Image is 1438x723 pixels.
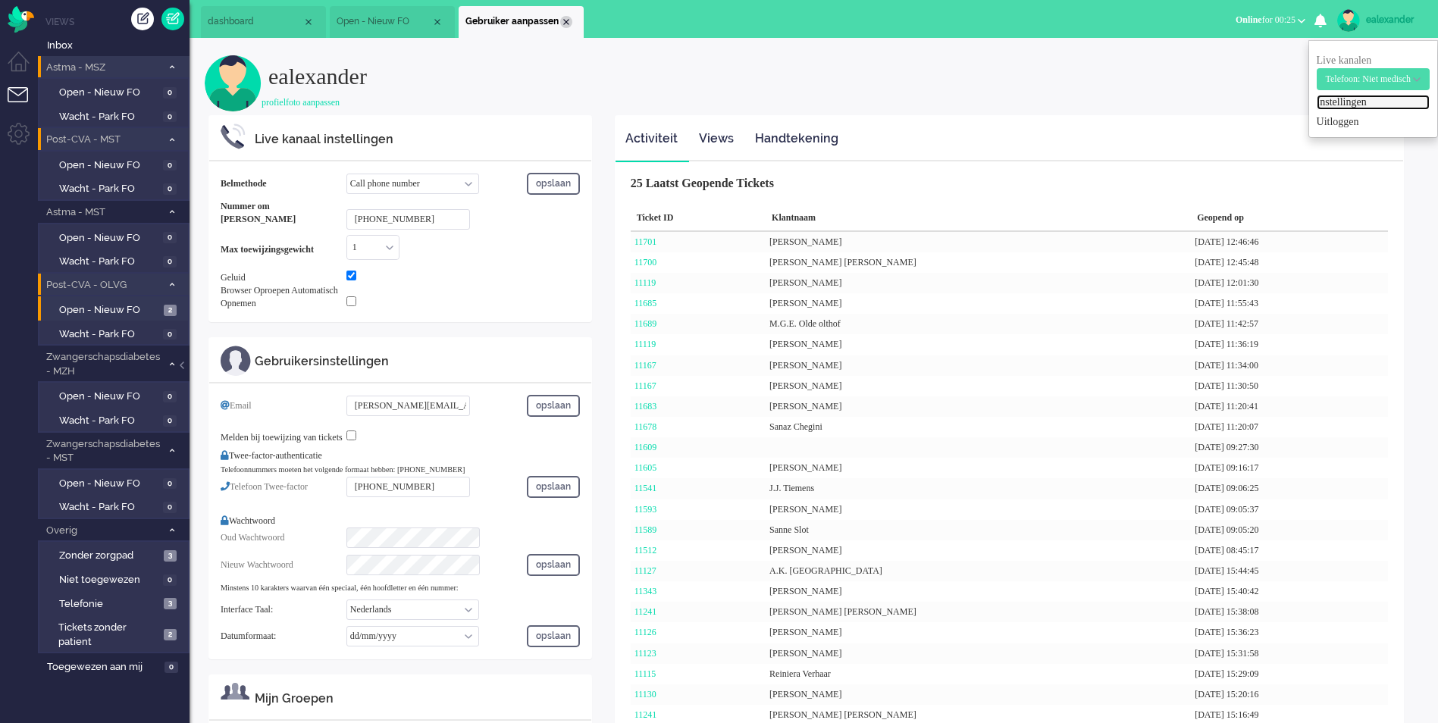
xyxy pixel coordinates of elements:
div: Ticket ID [631,205,766,232]
div: [PERSON_NAME] [766,273,1191,293]
div: Close tab [302,16,315,28]
span: Open - Nieuw FO [337,15,431,28]
a: 11119 [634,277,656,288]
div: [PERSON_NAME] [766,355,1191,376]
a: 11241 [634,709,657,720]
div: [PERSON_NAME] [766,232,1191,252]
span: 0 [163,87,177,99]
span: Niet toegewezen [59,573,159,587]
a: 11689 [634,318,657,329]
div: Sanne Slot [766,520,1191,540]
a: 11701 [634,236,657,247]
a: 11115 [634,668,656,679]
span: Toegewezen aan mij [47,660,160,674]
span: dashboard [208,15,302,28]
div: [PERSON_NAME] [766,458,1191,478]
div: [DATE] 15:20:16 [1191,684,1388,705]
div: [DATE] 15:44:45 [1191,561,1388,581]
button: Telefoon: Niet medisch [1317,68,1430,90]
div: Interface Taal: [221,603,346,616]
img: avatar [1337,9,1360,32]
div: Geluid [221,271,346,284]
div: Close tab [431,16,443,28]
div: Gebruikersinstellingen [255,353,580,371]
span: Inbox [47,39,190,53]
span: Open - Nieuw FO [59,231,159,246]
span: Online [1236,14,1262,25]
a: 11512 [634,545,657,556]
div: [DATE] 09:16:17 [1191,458,1388,478]
a: Wacht - Park FO 0 [44,180,188,196]
a: Zonder zorgpad 3 [44,546,188,563]
a: 11589 [634,524,657,535]
span: Open - Nieuw FO [59,158,159,173]
a: Open - Nieuw FO 0 [44,229,188,246]
div: A.K. [GEOGRAPHIC_DATA] [766,561,1191,581]
div: Email [221,399,346,422]
b: Max toewijzingsgewicht [221,244,314,255]
div: [PERSON_NAME] [766,684,1191,705]
div: [DATE] 15:40:42 [1191,581,1388,602]
a: 11700 [634,257,657,268]
small: Telefoonnummers moeten het volgende formaat hebben: [PHONE_NUMBER] [221,465,465,474]
b: 25 Laatst Geopende Tickets [631,177,774,189]
a: Open - Nieuw FO 0 [44,474,188,491]
span: 0 [163,415,177,427]
div: M.G.E. Olde olthof [766,314,1191,334]
div: Close tab [560,16,572,28]
a: Tickets zonder patient 2 [44,618,188,649]
span: Wacht - Park FO [59,414,159,428]
a: Inbox [44,36,190,53]
span: Wacht - Park FO [59,327,159,342]
span: Astma - MSZ [44,61,161,75]
span: Wacht - Park FO [59,110,159,124]
a: ealexander [1334,9,1423,32]
div: [PERSON_NAME] [PERSON_NAME] [766,252,1191,273]
span: Zwangerschapsdiabetes - MST [44,437,161,465]
span: 0 [163,574,177,586]
div: [PERSON_NAME] [PERSON_NAME] [766,602,1191,622]
a: Telefonie 3 [44,595,188,612]
a: 11167 [634,360,656,371]
span: 0 [164,662,178,673]
div: [PERSON_NAME] [766,643,1191,664]
a: Uitloggen [1317,114,1430,130]
span: Post-CVA - OLVG [44,278,161,293]
div: [DATE] 12:01:30 [1191,273,1388,293]
span: 0 [163,111,177,123]
div: [DATE] 12:45:48 [1191,252,1388,273]
div: [DATE] 11:42:57 [1191,314,1388,334]
span: Astma - MST [44,205,161,220]
span: Open - Nieuw FO [59,86,159,100]
span: 0 [163,502,177,513]
div: [DATE] 09:05:37 [1191,499,1388,520]
div: [DATE] 09:27:30 [1191,437,1388,458]
a: Open - Nieuw FO 2 [44,301,188,318]
div: [DATE] 11:20:07 [1191,417,1388,437]
button: opslaan [527,554,580,576]
div: [DATE] 11:55:43 [1191,293,1388,314]
span: 0 [163,183,177,195]
span: Open - Nieuw FO [59,477,159,491]
div: [DATE] 08:45:17 [1191,540,1388,561]
div: Creëer ticket [131,8,154,30]
a: 11130 [634,689,656,700]
div: Live kanaal instellingen [255,131,580,149]
span: 0 [163,391,177,402]
div: [DATE] 15:29:09 [1191,664,1388,684]
div: Mijn Groepen [255,690,580,708]
a: Instellingen [1317,95,1430,110]
a: 11241 [634,606,657,617]
div: [DATE] 15:31:58 [1191,643,1388,664]
span: 3 [164,598,177,609]
span: Tickets zonder patient [58,621,159,649]
img: flow_omnibird.svg [8,6,34,33]
span: Post-CVA - MST [44,133,161,147]
li: Tickets menu [8,87,42,121]
div: [DATE] 09:06:25 [1191,478,1388,499]
a: 11123 [634,648,656,659]
div: [PERSON_NAME] [766,581,1191,602]
span: 3 [164,550,177,562]
span: ealexander [268,64,367,89]
button: opslaan [527,476,580,498]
